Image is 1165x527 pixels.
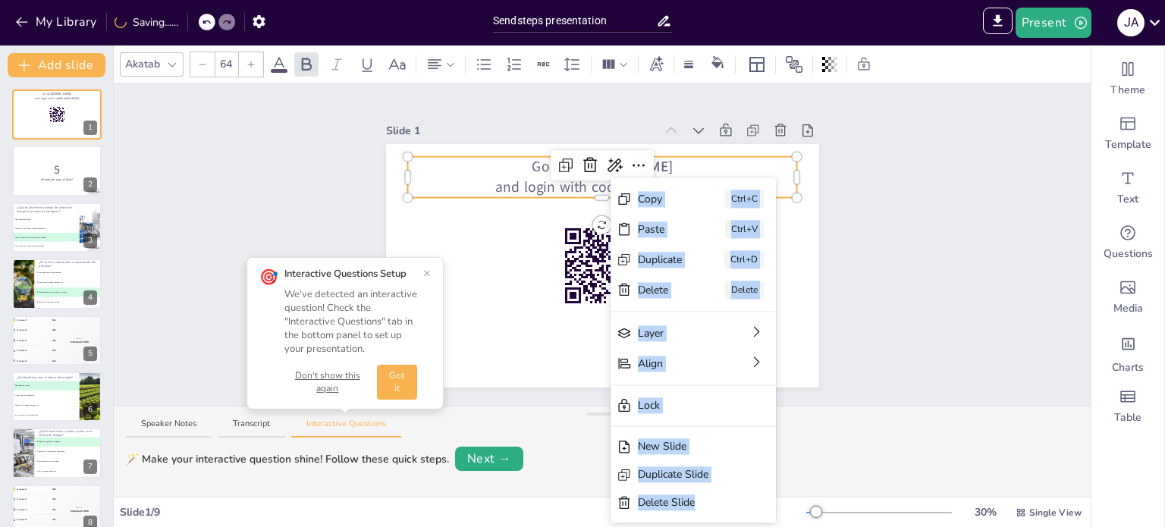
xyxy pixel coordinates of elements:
div: 3 [12,202,102,253]
span: D [35,470,36,472]
p: and login with code [17,96,97,101]
span: Participant 4 [17,349,27,352]
div: 1 [83,121,97,135]
div: Add charts and graphs [1091,325,1164,379]
div: Layer [638,325,706,341]
span: 400 [52,497,56,500]
div: Ctrl+C [725,190,764,208]
div: 4 [13,518,15,522]
span: 500 [52,318,56,322]
span: 300 [52,508,56,511]
div: Paste [638,221,683,237]
span: 500 [52,488,56,491]
span: 500 [84,509,88,512]
div: New Slide [638,438,727,454]
div: Delete Slide [638,494,727,510]
span: Participant 1 [17,318,27,322]
span: Participant 4 [17,518,27,521]
span: 200 [52,518,56,521]
span: Aumento de la producción [13,394,79,397]
span: Table [1114,410,1141,425]
div: 4 [83,290,97,305]
div: Duplicate Slide [638,466,727,482]
div: 5 [13,359,15,362]
div: Align [638,356,706,372]
div: Column Count [598,52,632,77]
span: A [35,272,36,274]
span: Single View [1029,506,1082,519]
div: 6 [12,372,102,422]
span: Software de gestión energética [35,441,101,444]
strong: [DOMAIN_NAME] [567,157,672,177]
div: Saving...... [115,14,178,30]
div: 🪄 Make your interactive question shine! Follow these quick steps. [126,451,449,467]
div: 🎯 [259,267,278,288]
span: Export to PowerPoint [983,8,1013,38]
span: D [13,245,14,247]
p: ¿Cuál es una técnica común de ahorro de energía en plantas de nitrógeno? [17,205,75,214]
span: Incremento de la contaminación [13,414,79,416]
div: Lock [638,397,727,413]
div: Add images, graphics, shapes or video [1091,270,1164,325]
button: J A [1117,8,1145,38]
div: Get real-time input from your audience [1091,215,1164,270]
span: 400 [52,328,56,331]
span: bronze [13,338,16,342]
span: Contratación de más personal [35,460,101,463]
span: Reducción de costos [13,384,79,387]
span: 500 [84,340,88,343]
span: Para identificar oportunidades de mejora [35,291,101,293]
div: 6 [83,403,97,417]
div: Border settings [680,52,697,77]
button: Got it [377,365,417,400]
span: 300 [52,339,56,342]
span: Theme [1110,83,1145,98]
span: bronze [13,507,16,511]
p: ¿Qué herramientas pueden ayudar en el ahorro de energía? [39,429,97,438]
span: Para mejorar la imagen corporativa [35,281,101,284]
div: Delete [725,281,764,299]
span: D [35,301,36,303]
button: Next → [455,447,523,471]
div: 7 [83,460,97,474]
span: Template [1105,137,1151,152]
span: Participant 2 [17,498,27,501]
span: A [35,441,36,444]
p: ¿Qué beneficios trae el ahorro de energía? [17,375,75,380]
div: 4 [12,259,102,309]
strong: ¡Prepárate para el Quiz! [41,177,73,181]
button: Interactive Questions [291,418,401,438]
p: ¿Por qué es importante la capacitación del personal? [39,260,97,268]
button: Speaker Notes [126,418,212,438]
div: 2 [83,177,97,192]
span: C [35,460,36,463]
div: 5 [12,315,102,365]
span: Para reducir costos operativos [35,301,101,303]
div: Text effects [645,52,667,77]
div: We've detected an interactive question! Check the "Interactive Questions" tab in the bottom panel... [284,287,417,356]
div: Top scorer [70,337,88,340]
div: Slide 1 / 9 [120,504,806,520]
span: B [13,394,14,397]
button: Add slide [8,53,105,77]
button: Transcript [218,418,285,438]
span: silver [13,328,16,332]
span: gold [13,318,16,322]
span: Aumentar la temperatura del proceso [35,450,101,453]
div: Top scorer [70,507,88,509]
span: Uso de equipos obsoletos [35,470,101,472]
button: Don't show this again [284,369,371,395]
span: Participant 2 [17,328,27,331]
div: Ctrl+V [725,220,764,238]
div: Ctrl+D [724,250,764,268]
span: 100 [52,359,56,362]
span: Questions [1104,246,1153,262]
div: Copy [638,191,683,207]
div: 7 [12,428,102,478]
div: Duplicate [638,252,682,268]
span: C [35,291,36,293]
span: Charts [1112,360,1144,375]
div: 4 [13,348,15,352]
span: Recuperación de calor [13,218,79,221]
div: 2 [12,146,102,196]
